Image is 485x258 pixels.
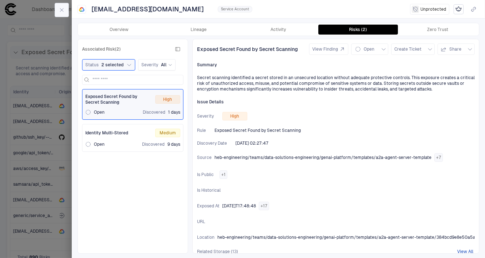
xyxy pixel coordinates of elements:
span: Discovered [142,141,165,147]
span: Service Account [221,7,249,12]
div: Zero Trust [427,27,448,32]
span: Summary [197,62,217,68]
span: [EMAIL_ADDRESS][DOMAIN_NAME] [92,5,203,14]
span: 1 days [168,109,180,115]
div: GCP [79,6,85,12]
span: + 1 [221,172,226,177]
button: Share [438,43,475,55]
span: 9 days [167,141,180,147]
span: [DATE] 02:27:47 [236,140,268,146]
button: Status2 selected [82,59,135,71]
span: Related Storage (13) [197,249,238,254]
button: [EMAIL_ADDRESS][DOMAIN_NAME] [90,4,213,15]
span: 2 selected [101,62,123,68]
span: Open [94,109,105,115]
span: Source [197,155,212,160]
span: Open [364,46,374,52]
button: View All [457,249,473,254]
span: Associated Risk (2) [82,46,121,52]
span: All [161,62,167,68]
span: URL [197,219,205,225]
span: Is Public [197,172,214,177]
button: Open [351,43,388,55]
button: Activity [238,25,318,35]
span: Discovered [143,109,165,115]
span: Exposed Secret Found by Secret Scanning [214,128,301,133]
span: Exposed Secret Found by Secret Scanning [85,94,150,105]
span: Medium [160,130,176,136]
span: Open [94,141,105,147]
div: Risks (2) [349,27,367,32]
span: Exposed Secret Found by Secret Scanning [197,46,298,52]
span: Location [197,234,214,240]
span: Rule [197,128,206,133]
span: Exposed At [197,203,219,209]
div: 9/11/2025 07:27:47 (GMT+00:00 UTC) [236,140,268,146]
span: Discovery Date [197,140,227,146]
div: Mark as Crown Jewel [454,4,464,14]
span: Severity [197,113,214,119]
button: Create Ticket [391,43,435,55]
span: + 7 [436,155,441,160]
span: + 17 [261,203,267,209]
span: High [163,97,172,102]
span: Severity [141,62,158,68]
span: heb-engineering/teams/data-solutions-engineering/genai-platform/templates/a2a-agent-server-template [214,155,431,160]
span: Status [85,62,98,68]
span: Unprotected [420,6,446,12]
button: Lineage [159,25,238,35]
div: Secret scanning identified a secret stored in an unsecured location without adequate protective c... [197,75,475,92]
span: Is Historical [197,187,221,193]
span: High [231,113,239,119]
span: Issue Details [197,99,224,105]
span: View Finding [312,46,338,52]
button: View Finding [309,43,348,55]
span: Identity Multi-Stored [85,130,128,136]
span: Create Ticket [394,46,421,52]
span: Share [449,46,461,52]
span: [DATE]T17:48:48 [222,203,256,209]
button: Overview [79,25,159,35]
